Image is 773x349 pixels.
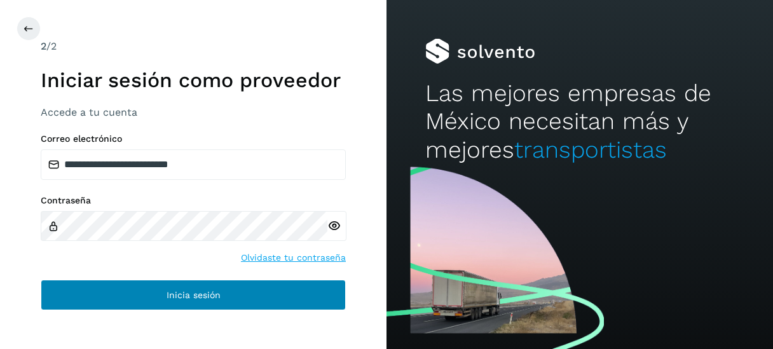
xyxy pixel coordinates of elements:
h1: Iniciar sesión como proveedor [41,68,346,92]
button: Inicia sesión [41,280,346,310]
h3: Accede a tu cuenta [41,106,346,118]
h2: Las mejores empresas de México necesitan más y mejores [425,79,734,164]
div: /2 [41,39,346,54]
span: transportistas [514,136,667,163]
span: Inicia sesión [167,291,221,299]
label: Correo electrónico [41,133,346,144]
label: Contraseña [41,195,346,206]
span: 2 [41,40,46,52]
a: Olvidaste tu contraseña [241,251,346,264]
